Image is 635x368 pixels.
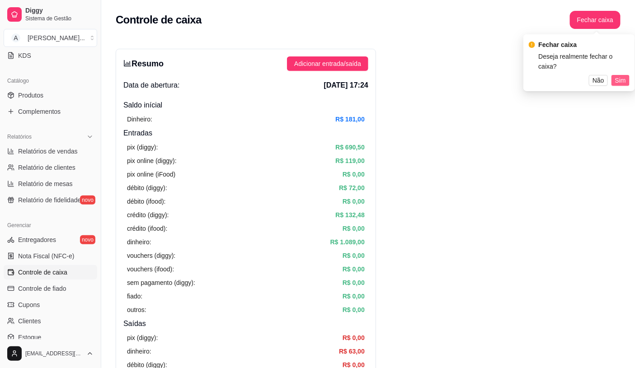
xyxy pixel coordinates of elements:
article: pix online (iFood) [127,169,175,179]
a: DiggySistema de Gestão [4,4,97,25]
article: R$ 0,00 [343,224,365,233]
article: R$ 0,00 [343,169,365,179]
article: dinheiro: [127,237,151,247]
button: Sim [611,75,630,86]
div: Fechar caixa [539,40,630,50]
span: Estoque [18,333,41,342]
article: crédito (diggy): [127,210,169,220]
article: R$ 72,00 [339,183,365,193]
article: R$ 119,00 [335,156,365,166]
article: R$ 0,00 [343,264,365,274]
a: KDS [4,48,97,63]
article: pix (diggy): [127,142,158,152]
div: Gerenciar [4,218,97,233]
button: [EMAIL_ADDRESS][DOMAIN_NAME] [4,343,97,364]
a: Entregadoresnovo [4,233,97,247]
article: R$ 0,00 [343,291,365,301]
span: bar-chart [123,59,132,67]
span: Relatórios de vendas [18,147,78,156]
article: vouchers (ifood): [127,264,174,274]
button: Adicionar entrada/saída [287,56,368,71]
article: débito (diggy): [127,183,167,193]
a: Clientes [4,314,97,328]
article: pix (diggy): [127,333,158,343]
a: Controle de fiado [4,281,97,296]
article: Dinheiro: [127,114,152,124]
span: Complementos [18,107,61,116]
button: Não [589,75,608,86]
a: Nota Fiscal (NFC-e) [4,249,97,263]
article: R$ 0,00 [343,333,365,343]
h4: Entradas [123,128,368,139]
span: Sim [615,75,626,85]
span: [DATE] 17:24 [324,80,368,91]
span: Nota Fiscal (NFC-e) [18,252,74,261]
span: Data de abertura: [123,80,180,91]
button: Fechar caixa [570,11,621,29]
article: R$ 0,00 [343,196,365,206]
article: R$ 132,48 [335,210,365,220]
span: [EMAIL_ADDRESS][DOMAIN_NAME] [25,350,83,357]
h3: Resumo [123,57,164,70]
article: R$ 0,00 [343,305,365,315]
a: Relatório de mesas [4,177,97,191]
article: R$ 181,00 [335,114,365,124]
span: Entregadores [18,235,56,244]
span: Diggy [25,7,94,15]
div: Deseja realmente fechar o caixa? [539,51,630,71]
article: vouchers (diggy): [127,251,175,261]
span: Sistema de Gestão [25,15,94,22]
span: Clientes [18,317,41,326]
span: KDS [18,51,31,60]
a: Produtos [4,88,97,102]
a: Complementos [4,104,97,119]
a: Relatório de clientes [4,160,97,175]
a: Cupons [4,298,97,312]
a: Relatório de fidelidadenovo [4,193,97,207]
a: Relatórios de vendas [4,144,97,158]
article: fiado: [127,291,142,301]
button: Select a team [4,29,97,47]
div: [PERSON_NAME] ... [28,33,85,42]
span: Produtos [18,91,43,100]
span: Controle de fiado [18,284,66,293]
article: pix online (diggy): [127,156,177,166]
article: R$ 63,00 [339,346,365,356]
a: Estoque [4,330,97,345]
span: exclamation-circle [529,42,535,48]
span: Adicionar entrada/saída [294,59,361,69]
span: A [11,33,20,42]
span: Relatório de fidelidade [18,196,81,205]
span: Não [593,75,604,85]
article: crédito (ifood): [127,224,167,233]
div: Catálogo [4,74,97,88]
span: Controle de caixa [18,268,67,277]
article: R$ 0,00 [343,278,365,288]
article: sem pagamento (diggy): [127,278,195,288]
span: Relatório de mesas [18,179,73,188]
article: dinheiro: [127,346,151,356]
h4: Saldo inícial [123,100,368,111]
span: Cupons [18,300,40,309]
h4: Saídas [123,318,368,329]
span: Relatórios [7,133,32,140]
h2: Controle de caixa [116,13,202,27]
a: Controle de caixa [4,265,97,279]
article: R$ 690,50 [335,142,365,152]
article: débito (ifood): [127,196,166,206]
article: outros: [127,305,146,315]
article: R$ 1.089,00 [330,237,365,247]
article: R$ 0,00 [343,251,365,261]
span: Relatório de clientes [18,163,75,172]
